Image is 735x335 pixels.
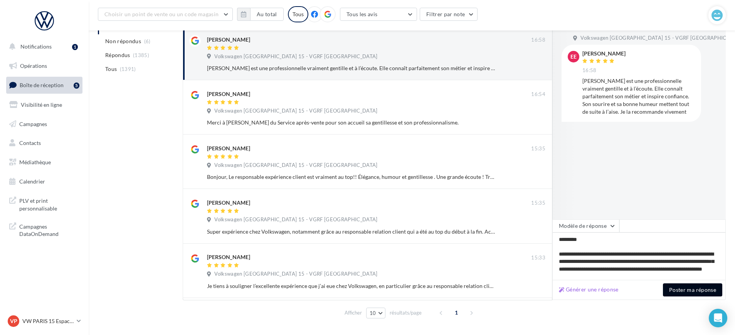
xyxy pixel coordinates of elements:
a: Boîte de réception5 [5,77,84,93]
span: Tous les avis [346,11,378,17]
button: Au total [237,8,284,21]
div: [PERSON_NAME] [207,36,250,44]
span: Choisir un point de vente ou un code magasin [104,11,219,17]
a: Calendrier [5,173,84,190]
div: Tous [288,6,308,22]
div: [PERSON_NAME] [207,145,250,152]
div: [PERSON_NAME] [582,51,626,56]
span: (1391) [120,66,136,72]
button: Filtrer par note [420,8,478,21]
span: 15:35 [531,200,545,207]
span: Afficher [345,309,362,316]
div: Super expérience chez Volkswagen, notamment grâce au responsable relation client qui a été au top... [207,228,495,236]
span: Volkswagen [GEOGRAPHIC_DATA] 15 - VGRF [GEOGRAPHIC_DATA] [214,271,377,278]
span: Visibilité en ligne [21,101,62,108]
span: Volkswagen [GEOGRAPHIC_DATA] 15 - VGRF [GEOGRAPHIC_DATA] [214,162,377,169]
span: Calendrier [19,178,45,185]
button: Poster ma réponse [663,283,722,296]
div: Bonjour, Le responsable expérience client est vraiment au top!! Élégance, humour et gentillesse .... [207,173,495,181]
span: 10 [370,310,376,316]
a: PLV et print personnalisable [5,192,84,215]
span: Campagnes DataOnDemand [19,221,79,238]
span: EE [570,53,577,61]
div: [PERSON_NAME] [207,199,250,207]
span: Boîte de réception [20,82,64,88]
span: Volkswagen [GEOGRAPHIC_DATA] 15 - VGRF [GEOGRAPHIC_DATA] [214,216,377,223]
span: PLV et print personnalisable [19,195,79,212]
span: Médiathèque [19,159,51,165]
a: Campagnes DataOnDemand [5,218,84,241]
div: [PERSON_NAME] [207,253,250,261]
span: résultats/page [390,309,422,316]
span: 15:33 [531,254,545,261]
a: Contacts [5,135,84,151]
button: Choisir un point de vente ou un code magasin [98,8,233,21]
div: Je tiens à souligner l’excellente expérience que j’ai eue chez Volkswagen, en particulier grâce a... [207,282,495,290]
div: [PERSON_NAME] est une professionnelle vraiment gentille et à l’écoute. Elle connaît parfaitement ... [582,77,695,116]
span: Volkswagen [GEOGRAPHIC_DATA] 15 - VGRF [GEOGRAPHIC_DATA] [214,53,377,60]
div: [PERSON_NAME] est une professionnelle vraiment gentille et à l’écoute. Elle connaît parfaitement ... [207,64,495,72]
span: (1385) [133,52,149,58]
span: Opérations [20,62,47,69]
div: [PERSON_NAME] [207,90,250,98]
span: Tous [105,65,117,73]
a: VP VW PARIS 15 Espace Suffren [6,314,82,328]
button: Générer une réponse [556,285,622,294]
span: 16:58 [531,37,545,44]
span: Contacts [19,140,41,146]
span: Répondus [105,51,130,59]
span: Campagnes [19,120,47,127]
span: Non répondus [105,37,141,45]
button: 10 [366,308,386,318]
span: Notifications [20,43,52,50]
div: Open Intercom Messenger [709,309,727,327]
div: Merci à [PERSON_NAME] du Service après-vente pour son accueil sa gentillesse et son professionnal... [207,119,495,126]
a: Médiathèque [5,154,84,170]
a: Visibilité en ligne [5,97,84,113]
span: 16:54 [531,91,545,98]
button: Au total [250,8,284,21]
a: Campagnes [5,116,84,132]
span: VP [10,317,17,325]
button: Notifications 1 [5,39,81,55]
div: 1 [72,44,78,50]
button: Modèle de réponse [552,219,619,232]
span: 1 [450,306,463,319]
div: 5 [74,82,79,89]
button: Tous les avis [340,8,417,21]
p: VW PARIS 15 Espace Suffren [22,317,74,325]
span: (6) [144,38,151,44]
span: Volkswagen [GEOGRAPHIC_DATA] 15 - VGRF [GEOGRAPHIC_DATA] [214,108,377,114]
a: Opérations [5,58,84,74]
span: 15:35 [531,145,545,152]
span: 16:58 [582,67,597,74]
